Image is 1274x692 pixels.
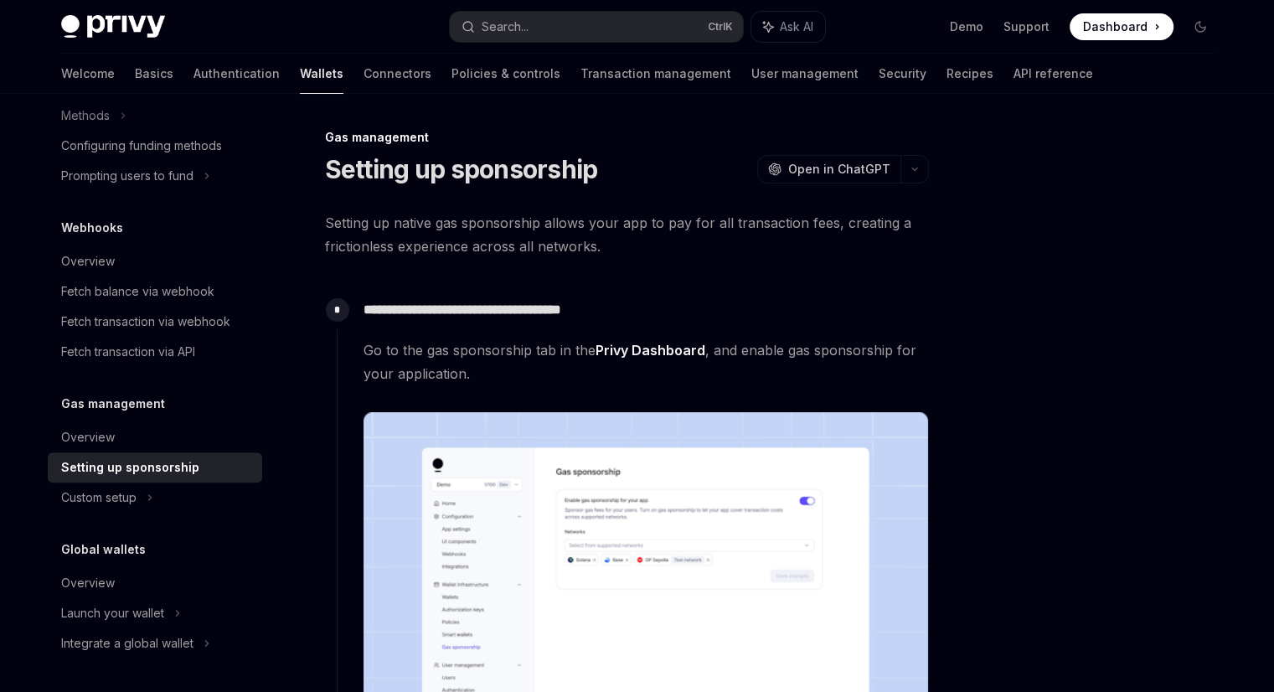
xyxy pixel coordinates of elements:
div: Search... [482,17,529,37]
div: Setting up sponsorship [61,457,199,478]
a: Transaction management [580,54,731,94]
img: dark logo [61,15,165,39]
a: Fetch transaction via webhook [48,307,262,337]
div: Integrate a global wallet [61,633,193,653]
h5: Webhooks [61,218,123,238]
a: Welcome [61,54,115,94]
span: Dashboard [1083,18,1148,35]
a: Wallets [300,54,343,94]
a: User management [751,54,859,94]
span: Ctrl K [708,20,733,34]
a: Authentication [193,54,280,94]
a: Security [879,54,926,94]
a: Recipes [946,54,993,94]
h5: Gas management [61,394,165,414]
h1: Setting up sponsorship [325,154,598,184]
span: Open in ChatGPT [788,161,890,178]
a: Fetch balance via webhook [48,276,262,307]
a: Dashboard [1070,13,1173,40]
a: Configuring funding methods [48,131,262,161]
a: Setting up sponsorship [48,452,262,483]
div: Overview [61,427,115,447]
h5: Global wallets [61,540,146,560]
div: Prompting users to fund [61,166,193,186]
a: Basics [135,54,173,94]
div: Configuring funding methods [61,136,222,156]
a: Overview [48,422,262,452]
button: Toggle dark mode [1187,13,1214,40]
a: Overview [48,568,262,598]
span: Setting up native gas sponsorship allows your app to pay for all transaction fees, creating a fri... [325,211,929,258]
a: Privy Dashboard [596,342,705,359]
div: Overview [61,251,115,271]
div: Fetch transaction via API [61,342,195,362]
div: Gas management [325,129,929,146]
div: Launch your wallet [61,603,164,623]
div: Custom setup [61,488,137,508]
a: Overview [48,246,262,276]
a: Policies & controls [451,54,560,94]
div: Fetch transaction via webhook [61,312,230,332]
a: Connectors [364,54,431,94]
a: Fetch transaction via API [48,337,262,367]
button: Open in ChatGPT [757,155,900,183]
div: Fetch balance via webhook [61,281,214,302]
span: Go to the gas sponsorship tab in the , and enable gas sponsorship for your application. [364,338,928,385]
button: Search...CtrlK [450,12,743,42]
a: Demo [950,18,983,35]
a: Support [1003,18,1050,35]
div: Overview [61,573,115,593]
button: Ask AI [751,12,825,42]
a: API reference [1014,54,1093,94]
span: Ask AI [780,18,813,35]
